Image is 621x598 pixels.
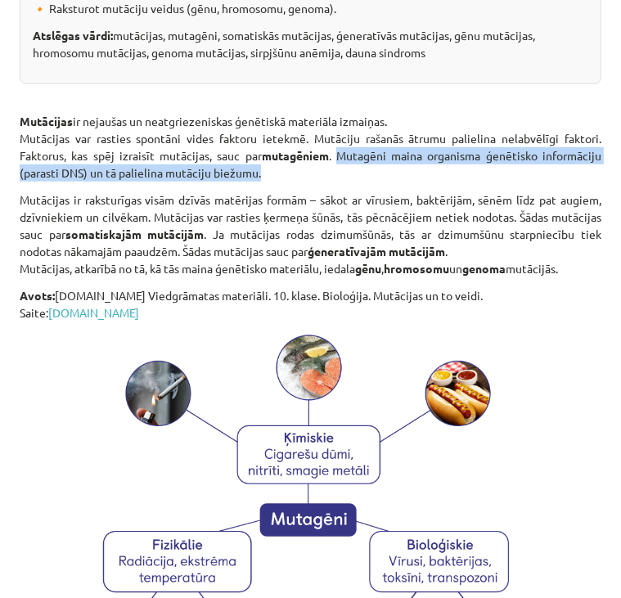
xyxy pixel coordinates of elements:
[20,287,601,321] p: [DOMAIN_NAME] Viedgrāmatas materiāli. 10. klase. Bioloģija. Mutācijas un to veidi. Saite:
[48,305,139,320] a: [DOMAIN_NAME]
[65,227,205,241] strong: somatiskajām mutācijām
[20,288,55,303] strong: Avots:
[308,244,445,259] strong: ģeneratīvajām mutācijām
[355,261,381,276] strong: gēnu
[20,114,73,128] strong: Mutācijas
[20,191,601,277] p: Mutācijas ir raksturīgas visām dzīvās matērijas formām – sākot ar vīrusiem, baktērijām, sēnēm līd...
[462,261,506,276] strong: genoma
[33,28,113,43] strong: Atslēgas vārdi:
[20,84,601,182] p: ir nejaušas un neatgriezeniskas ģenētiskā materiāla izmaiņas. Mutācijas var rasties spontāni vide...
[262,148,329,163] strong: mutagēniem
[384,261,449,276] strong: hromosomu
[33,27,588,61] p: mutācijas, mutagēni, somatiskās mutācijas, ģeneratīvās mutācijas, gēnu mutācijas, hromosomu mutāc...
